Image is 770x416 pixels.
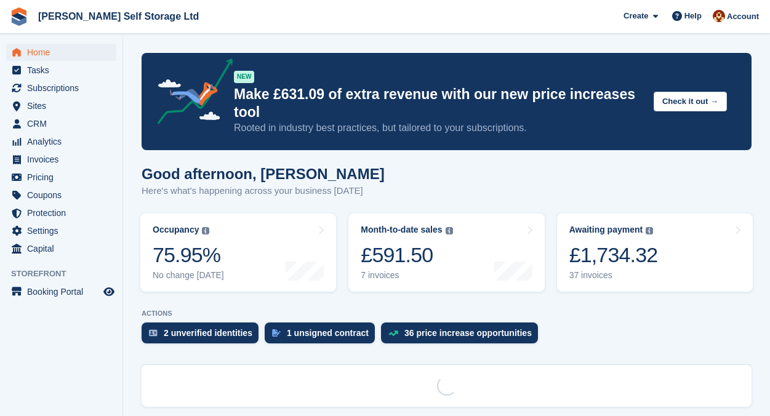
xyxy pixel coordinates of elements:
div: 75.95% [153,242,224,268]
span: Settings [27,222,101,239]
span: Invoices [27,151,101,168]
h1: Good afternoon, [PERSON_NAME] [142,166,385,182]
a: menu [6,186,116,204]
div: NEW [234,71,254,83]
span: Sites [27,97,101,114]
img: price-adjustments-announcement-icon-8257ccfd72463d97f412b2fc003d46551f7dbcb40ab6d574587a9cd5c0d94... [147,58,233,129]
span: Tasks [27,62,101,79]
div: £1,734.32 [569,242,658,268]
span: Analytics [27,133,101,150]
a: Month-to-date sales £591.50 7 invoices [348,214,544,292]
a: menu [6,240,116,257]
img: price_increase_opportunities-93ffe204e8149a01c8c9dc8f82e8f89637d9d84a8eef4429ea346261dce0b2c0.svg [388,330,398,336]
a: menu [6,44,116,61]
a: menu [6,97,116,114]
div: 37 invoices [569,270,658,281]
p: Rooted in industry best practices, but tailored to your subscriptions. [234,121,644,135]
a: menu [6,204,116,222]
a: Preview store [102,284,116,299]
span: Protection [27,204,101,222]
a: [PERSON_NAME] Self Storage Ltd [33,6,204,26]
a: menu [6,115,116,132]
p: ACTIONS [142,310,752,318]
span: Capital [27,240,101,257]
span: Pricing [27,169,101,186]
img: verify_identity-adf6edd0f0f0b5bbfe63781bf79b02c33cf7c696d77639b501bdc392416b5a36.svg [149,329,158,337]
div: 7 invoices [361,270,452,281]
img: Peter Wild [713,10,725,22]
a: menu [6,133,116,150]
p: Here's what's happening across your business [DATE] [142,184,385,198]
span: Create [624,10,648,22]
a: 36 price increase opportunities [381,322,544,350]
button: Check it out → [654,92,727,112]
img: icon-info-grey-7440780725fd019a000dd9b08b2336e03edf1995a4989e88bcd33f0948082b44.svg [446,227,453,234]
a: menu [6,222,116,239]
img: icon-info-grey-7440780725fd019a000dd9b08b2336e03edf1995a4989e88bcd33f0948082b44.svg [202,227,209,234]
div: 36 price increase opportunities [404,328,532,338]
span: Storefront [11,268,122,280]
div: Awaiting payment [569,225,643,235]
span: Subscriptions [27,79,101,97]
a: 2 unverified identities [142,322,265,350]
div: 2 unverified identities [164,328,252,338]
div: Occupancy [153,225,199,235]
a: Awaiting payment £1,734.32 37 invoices [557,214,753,292]
a: Occupancy 75.95% No change [DATE] [140,214,336,292]
span: Help [684,10,702,22]
a: menu [6,79,116,97]
span: Home [27,44,101,61]
div: £591.50 [361,242,452,268]
a: menu [6,151,116,168]
img: icon-info-grey-7440780725fd019a000dd9b08b2336e03edf1995a4989e88bcd33f0948082b44.svg [646,227,653,234]
span: CRM [27,115,101,132]
span: Coupons [27,186,101,204]
img: stora-icon-8386f47178a22dfd0bd8f6a31ec36ba5ce8667c1dd55bd0f319d3a0aa187defe.svg [10,7,28,26]
a: menu [6,62,116,79]
div: 1 unsigned contract [287,328,369,338]
a: menu [6,169,116,186]
div: No change [DATE] [153,270,224,281]
a: 1 unsigned contract [265,322,381,350]
span: Account [727,10,759,23]
a: menu [6,283,116,300]
div: Month-to-date sales [361,225,442,235]
span: Booking Portal [27,283,101,300]
p: Make £631.09 of extra revenue with our new price increases tool [234,86,644,121]
img: contract_signature_icon-13c848040528278c33f63329250d36e43548de30e8caae1d1a13099fd9432cc5.svg [272,329,281,337]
